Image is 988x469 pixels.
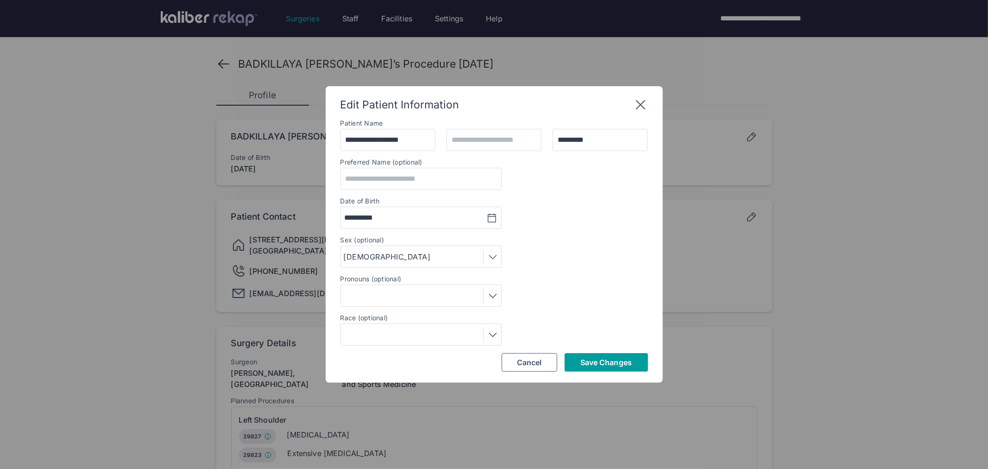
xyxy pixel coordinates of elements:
span: Save Changes [580,358,632,367]
button: Save Changes [565,353,648,372]
div: Date of Birth [340,197,380,205]
label: Preferred Name (optional) [340,158,422,166]
label: Sex (optional) [340,236,648,244]
input: MM/DD/YYYY [345,212,415,223]
button: Cancel [502,353,557,372]
label: Pronouns (optional) [340,275,648,283]
label: Patient Name [340,119,383,127]
label: Race (optional) [340,314,648,322]
span: Edit Patient Information [340,98,459,111]
div: [DEMOGRAPHIC_DATA] [344,251,434,262]
span: Cancel [517,358,542,367]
